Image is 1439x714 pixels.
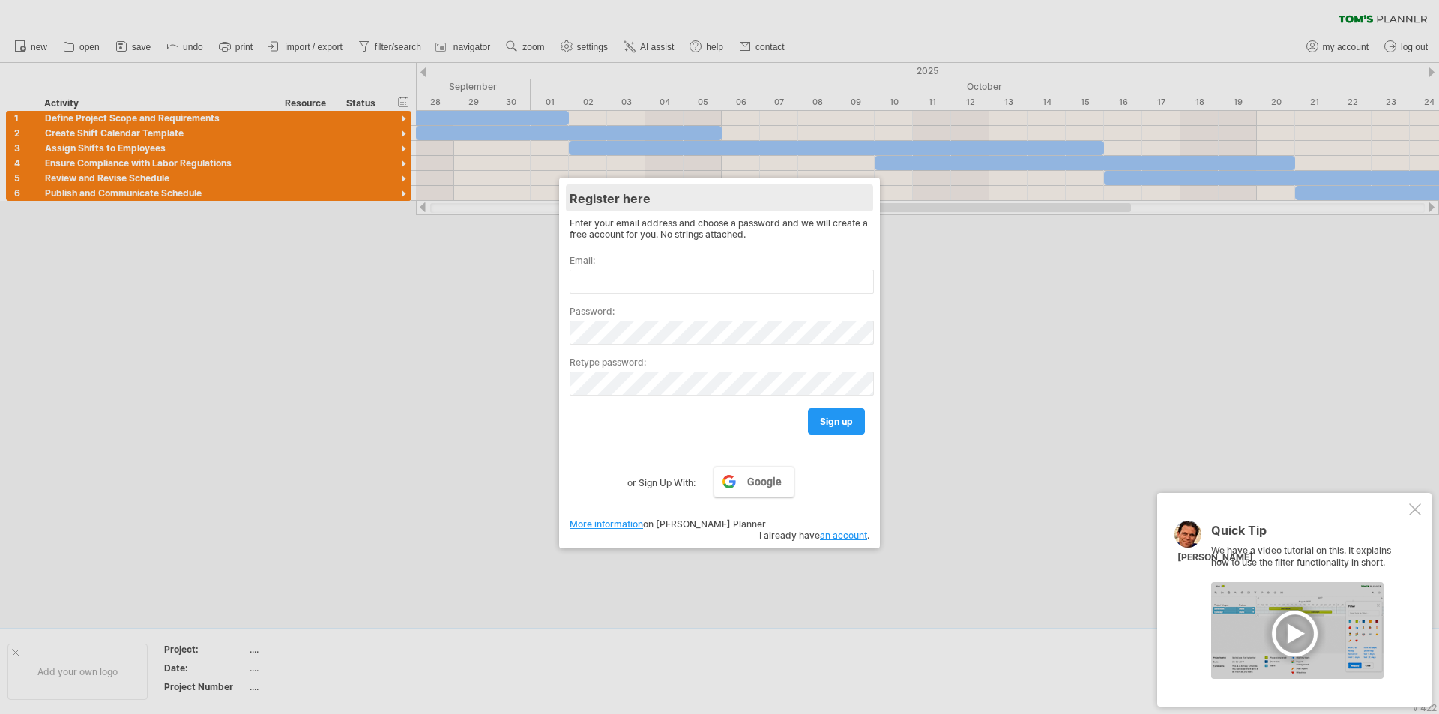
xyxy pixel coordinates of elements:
a: an account [820,530,867,541]
span: I already have . [759,530,869,541]
a: More information [570,518,643,530]
div: [PERSON_NAME] [1177,551,1253,564]
div: Quick Tip [1211,524,1406,545]
span: sign up [820,416,853,427]
label: Retype password: [570,357,869,368]
label: or Sign Up With: [627,466,696,491]
label: Email: [570,255,869,266]
div: Register here [570,184,869,211]
a: sign up [808,408,865,435]
div: We have a video tutorial on this. It explains how to use the filter functionality in short. [1211,524,1406,679]
label: Password: [570,306,869,317]
a: Google [714,466,794,497]
div: Enter your email address and choose a password and we will create a free account for you. No stri... [570,217,869,240]
span: Google [747,476,782,488]
span: on [PERSON_NAME] Planner [570,518,766,530]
